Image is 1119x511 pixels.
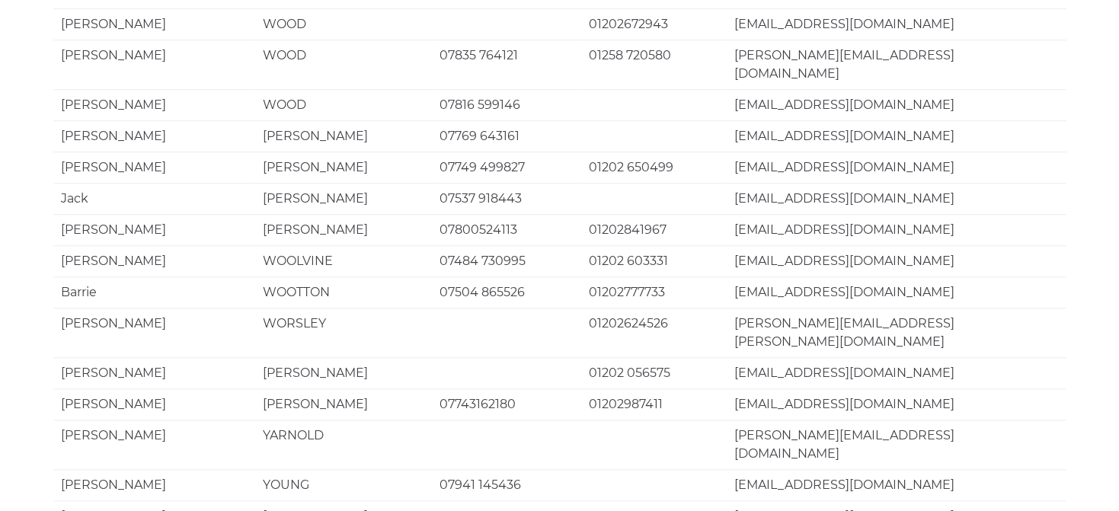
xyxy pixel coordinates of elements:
[255,89,432,120] td: WOOD
[432,388,581,420] td: 07743162180
[432,183,581,214] td: 07537 918443
[255,214,432,245] td: [PERSON_NAME]
[581,214,727,245] td: 01202841967
[255,420,432,469] td: YARNOLD
[727,8,1066,40] td: [EMAIL_ADDRESS][DOMAIN_NAME]
[727,89,1066,120] td: [EMAIL_ADDRESS][DOMAIN_NAME]
[255,245,432,276] td: WOOLVINE
[53,152,255,183] td: [PERSON_NAME]
[581,245,727,276] td: 01202 603331
[53,276,255,308] td: Barrie
[255,120,432,152] td: [PERSON_NAME]
[581,357,727,388] td: 01202 056575
[255,469,432,500] td: YOUNG
[255,357,432,388] td: [PERSON_NAME]
[53,308,255,357] td: [PERSON_NAME]
[727,357,1066,388] td: [EMAIL_ADDRESS][DOMAIN_NAME]
[255,183,432,214] td: [PERSON_NAME]
[727,183,1066,214] td: [EMAIL_ADDRESS][DOMAIN_NAME]
[432,276,581,308] td: 07504 865526
[581,308,727,357] td: 01202624526
[581,276,727,308] td: 01202777733
[432,152,581,183] td: 07749 499827
[53,245,255,276] td: [PERSON_NAME]
[432,469,581,500] td: 07941 145436
[53,357,255,388] td: [PERSON_NAME]
[53,420,255,469] td: [PERSON_NAME]
[53,214,255,245] td: [PERSON_NAME]
[727,276,1066,308] td: [EMAIL_ADDRESS][DOMAIN_NAME]
[581,388,727,420] td: 01202987411
[53,120,255,152] td: [PERSON_NAME]
[255,40,432,89] td: WOOD
[255,276,432,308] td: WOOTTON
[727,308,1066,357] td: [PERSON_NAME][EMAIL_ADDRESS][PERSON_NAME][DOMAIN_NAME]
[53,388,255,420] td: [PERSON_NAME]
[432,120,581,152] td: 07769 643161
[53,89,255,120] td: [PERSON_NAME]
[255,388,432,420] td: [PERSON_NAME]
[255,8,432,40] td: WOOD
[727,120,1066,152] td: [EMAIL_ADDRESS][DOMAIN_NAME]
[727,469,1066,500] td: [EMAIL_ADDRESS][DOMAIN_NAME]
[727,152,1066,183] td: [EMAIL_ADDRESS][DOMAIN_NAME]
[255,308,432,357] td: WORSLEY
[432,245,581,276] td: 07484 730995
[255,152,432,183] td: [PERSON_NAME]
[432,89,581,120] td: 07816 599146
[727,245,1066,276] td: [EMAIL_ADDRESS][DOMAIN_NAME]
[53,8,255,40] td: [PERSON_NAME]
[581,152,727,183] td: 01202 650499
[727,388,1066,420] td: [EMAIL_ADDRESS][DOMAIN_NAME]
[53,183,255,214] td: Jack
[727,420,1066,469] td: [PERSON_NAME][EMAIL_ADDRESS][DOMAIN_NAME]
[432,40,581,89] td: 07835 764121
[727,40,1066,89] td: [PERSON_NAME][EMAIL_ADDRESS][DOMAIN_NAME]
[53,469,255,500] td: [PERSON_NAME]
[727,214,1066,245] td: [EMAIL_ADDRESS][DOMAIN_NAME]
[53,40,255,89] td: [PERSON_NAME]
[581,8,727,40] td: 01202672943
[581,40,727,89] td: 01258 720580
[432,214,581,245] td: 07800524113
